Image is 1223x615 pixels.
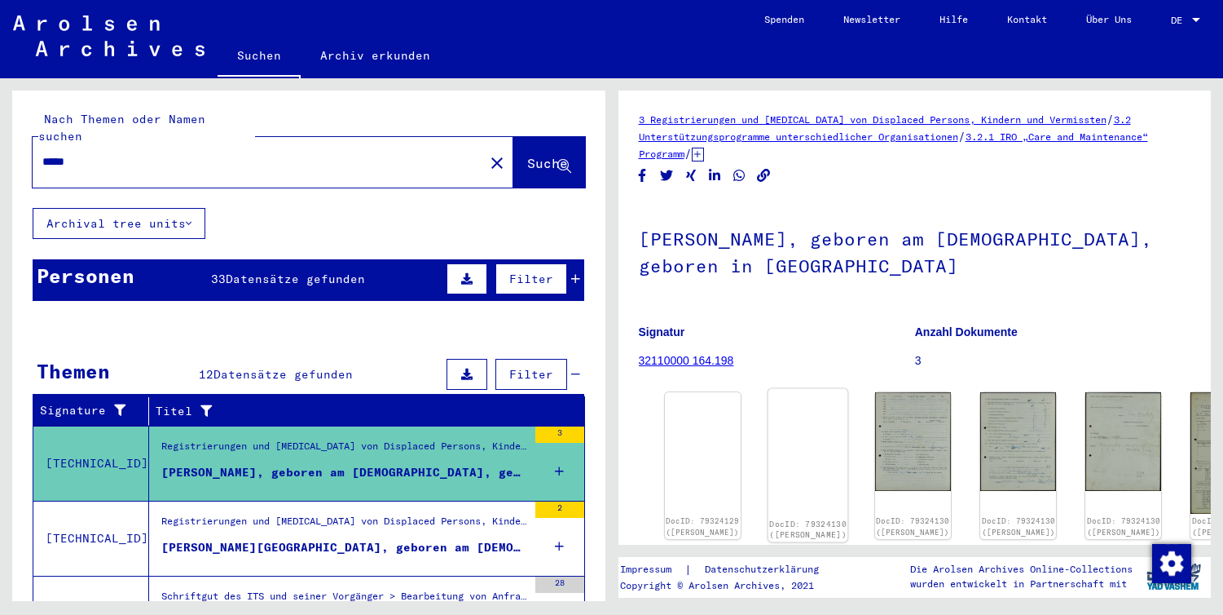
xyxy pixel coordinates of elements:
a: Datenschutzerklärung [692,561,838,578]
span: / [684,146,692,161]
p: wurden entwickelt in Partnerschaft mit [910,577,1133,591]
span: / [1106,112,1114,126]
button: Archival tree units [33,208,205,239]
div: Personen [37,261,134,290]
b: Anzahl Dokumente [915,325,1018,338]
a: Impressum [620,561,684,578]
a: DocID: 79324130 ([PERSON_NAME]) [982,516,1055,537]
b: Signatur [639,325,685,338]
button: Filter [495,263,567,294]
a: 32110000 164.198 [639,354,734,367]
div: Schriftgut des ITS und seiner Vorgänger > Bearbeitung von Anfragen > Fallbezogene [MEDICAL_DATA] ... [161,589,527,612]
button: Share on WhatsApp [731,166,748,186]
a: DocID: 79324129 ([PERSON_NAME]) [666,516,739,537]
img: yv_logo.png [1143,556,1204,597]
img: Zustimmung ändern [1152,544,1191,583]
div: Registrierungen und [MEDICAL_DATA] von Displaced Persons, Kindern und Vermissten > Unterstützungs... [161,514,527,537]
div: [PERSON_NAME][GEOGRAPHIC_DATA], geboren am [DEMOGRAPHIC_DATA], geboren in [GEOGRAPHIC_DATA] [161,539,527,556]
button: Share on Twitter [658,166,675,186]
button: Share on Xing [683,166,700,186]
div: Registrierungen und [MEDICAL_DATA] von Displaced Persons, Kindern und Vermissten > Unterstützungs... [161,439,527,462]
img: 004.jpg [1085,392,1161,491]
h1: [PERSON_NAME], geboren am [DEMOGRAPHIC_DATA], geboren in [GEOGRAPHIC_DATA] [639,201,1191,300]
img: 002.jpg [875,392,951,491]
a: DocID: 79324130 ([PERSON_NAME]) [769,519,847,540]
button: Copy link [755,166,772,186]
a: DocID: 79324130 ([PERSON_NAME]) [876,516,949,537]
mat-icon: close [487,153,507,173]
button: Suche [513,137,585,188]
button: Filter [495,359,567,390]
button: Share on Facebook [634,166,651,186]
span: Suche [527,155,568,171]
div: | [620,561,838,578]
a: Suchen [218,36,301,78]
div: Titel [156,398,569,424]
button: Share on LinkedIn [706,166,724,186]
span: DE [1171,15,1189,26]
a: Archiv erkunden [301,36,450,75]
span: Filter [509,367,553,382]
a: 3 Registrierungen und [MEDICAL_DATA] von Displaced Persons, Kindern und Vermissten [639,113,1106,126]
a: DocID: 79324130 ([PERSON_NAME]) [1087,516,1160,537]
span: Filter [509,272,553,286]
div: [PERSON_NAME], geboren am [DEMOGRAPHIC_DATA], geboren in [GEOGRAPHIC_DATA] [161,464,527,481]
img: Arolsen_neg.svg [13,15,205,56]
span: 33 [211,272,226,286]
span: Datensätze gefunden [226,272,365,286]
div: Signature [40,398,152,424]
span: / [958,129,966,144]
p: 3 [915,352,1190,369]
div: Signature [40,402,136,419]
img: 003.jpg [980,392,1056,491]
div: Titel [156,403,552,420]
p: Copyright © Arolsen Archives, 2021 [620,578,838,593]
button: Clear [481,146,513,179]
p: Die Arolsen Archives Online-Collections [910,562,1133,577]
mat-label: Nach Themen oder Namen suchen [38,112,205,144]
